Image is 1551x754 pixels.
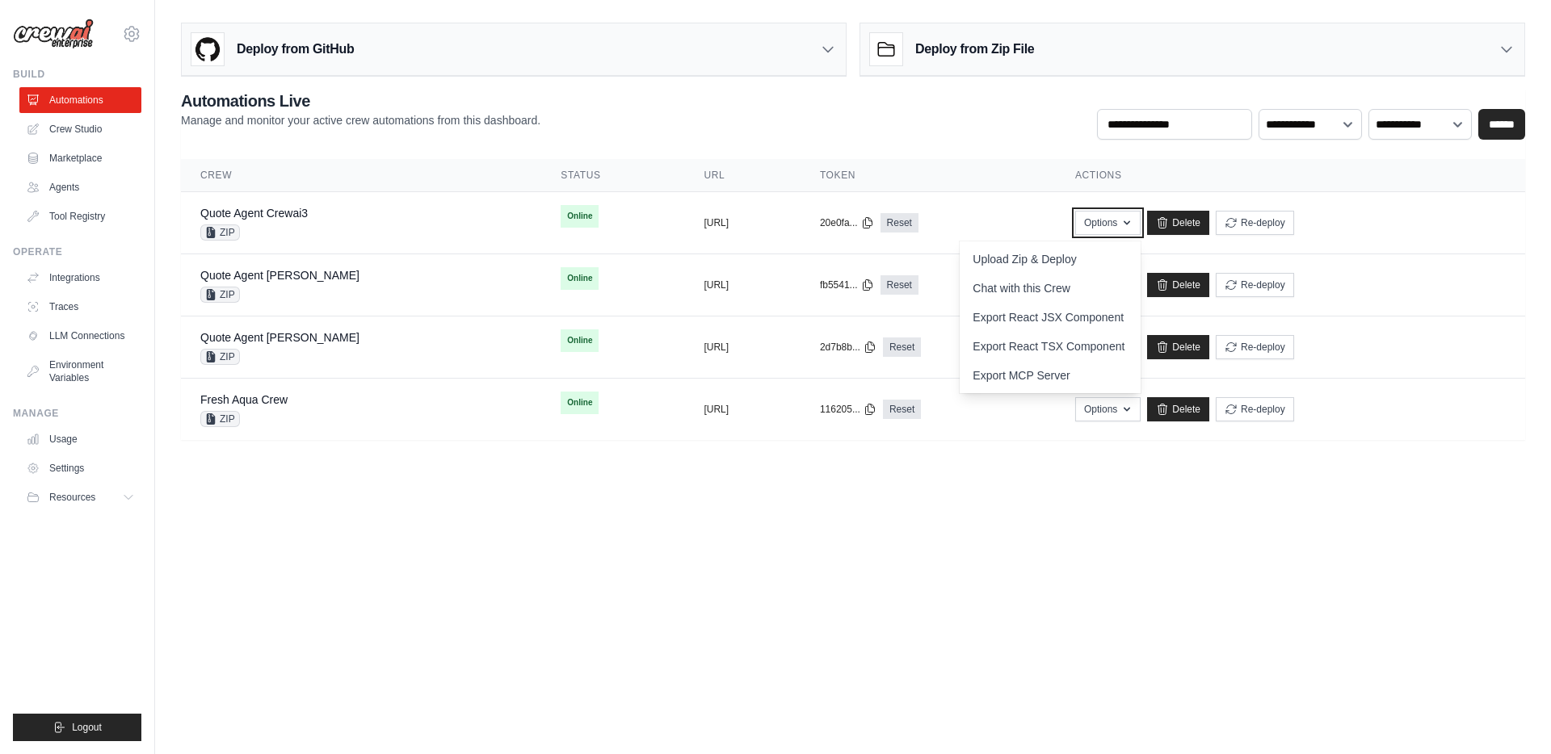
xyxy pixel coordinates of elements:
[1147,335,1209,359] a: Delete
[1216,335,1294,359] button: Re-deploy
[181,90,540,112] h2: Automations Live
[883,337,921,357] a: Reset
[19,265,141,291] a: Integrations
[561,392,599,414] span: Online
[19,174,141,200] a: Agents
[200,287,240,303] span: ZIP
[820,341,876,354] button: 2d7b8b...
[13,407,141,420] div: Manage
[13,19,94,49] img: Logo
[1056,159,1525,192] th: Actions
[49,491,95,504] span: Resources
[960,303,1141,332] a: Export React JSX Component
[19,352,141,391] a: Environment Variables
[1216,211,1294,235] button: Re-deploy
[200,349,240,365] span: ZIP
[19,484,141,510] button: Resources
[960,361,1141,390] a: Export MCP Server
[72,721,102,734] span: Logout
[820,216,874,229] button: 20e0fa...
[561,329,599,352] span: Online
[19,455,141,481] a: Settings
[13,245,141,258] div: Operate
[1147,211,1209,235] a: Delete
[19,145,141,171] a: Marketplace
[960,274,1141,303] a: Chat with this Crew
[19,323,141,349] a: LLM Connections
[561,267,599,290] span: Online
[960,332,1141,361] a: Export React TSX Component
[237,40,354,59] h3: Deploy from GitHub
[960,245,1089,274] button: Upload Zip & Deploy
[1147,397,1209,421] a: Delete
[881,275,918,295] a: Reset
[19,294,141,320] a: Traces
[541,159,684,192] th: Status
[200,331,359,344] a: Quote Agent [PERSON_NAME]
[19,116,141,142] a: Crew Studio
[200,269,359,282] a: Quote Agent [PERSON_NAME]
[200,411,240,427] span: ZIP
[561,205,599,228] span: Online
[1075,397,1141,421] button: Options
[200,207,308,220] a: Quote Agent Crewai3
[915,40,1034,59] h3: Deploy from Zip File
[684,159,800,192] th: URL
[1075,211,1141,235] button: Options
[1216,397,1294,421] button: Re-deploy
[13,68,141,81] div: Build
[13,714,141,741] button: Logout
[1216,273,1294,297] button: Re-deploy
[191,33,224,65] img: GitHub Logo
[181,159,541,192] th: Crew
[820,279,874,291] button: fb5541...
[881,213,918,232] a: Reset
[181,112,540,128] p: Manage and monitor your active crew automations from this dashboard.
[19,426,141,452] a: Usage
[801,159,1056,192] th: Token
[200,393,288,406] a: Fresh Aqua Crew
[19,87,141,113] a: Automations
[1147,273,1209,297] a: Delete
[19,203,141,229] a: Tool Registry
[820,403,876,416] button: 116205...
[883,400,921,419] a: Reset
[200,224,240,241] span: ZIP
